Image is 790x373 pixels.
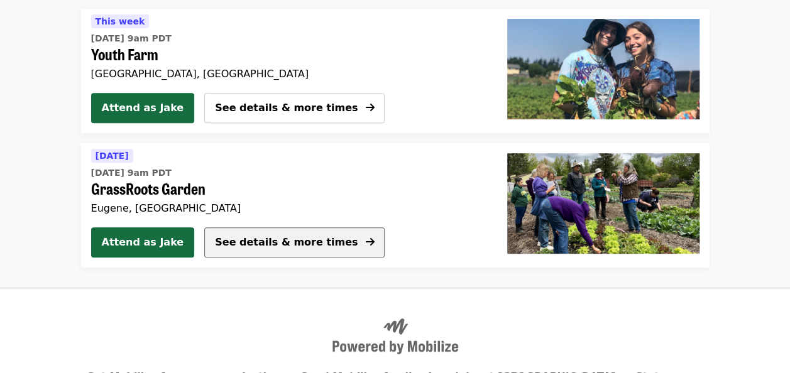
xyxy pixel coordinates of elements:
[91,93,195,123] button: Attend as Jake
[96,16,145,26] span: This week
[91,68,477,80] div: [GEOGRAPHIC_DATA], [GEOGRAPHIC_DATA]
[91,166,172,180] time: [DATE] 9am PDT
[204,227,385,257] button: See details & more times
[507,19,699,119] img: Youth Farm organized by FOOD For Lane County
[332,318,458,355] img: Powered by Mobilize
[102,100,184,116] span: Attend as Jake
[96,151,129,161] span: [DATE]
[91,227,195,257] button: Attend as Jake
[91,180,477,198] span: GrassRoots Garden
[91,202,477,214] div: Eugene, [GEOGRAPHIC_DATA]
[91,32,172,45] time: [DATE] 9am PDT
[204,93,385,123] button: See details & more times
[91,14,477,83] a: See details for "Youth Farm"
[102,235,184,250] span: Attend as Jake
[365,236,374,248] i: arrow-right icon
[497,143,710,268] a: GrassRoots Garden
[215,102,358,114] span: See details & more times
[215,236,358,248] span: See details & more times
[91,45,477,63] span: Youth Farm
[91,148,477,217] a: See details for "GrassRoots Garden"
[497,9,710,133] a: Youth Farm
[507,153,699,254] img: GrassRoots Garden organized by FOOD For Lane County
[365,102,374,114] i: arrow-right icon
